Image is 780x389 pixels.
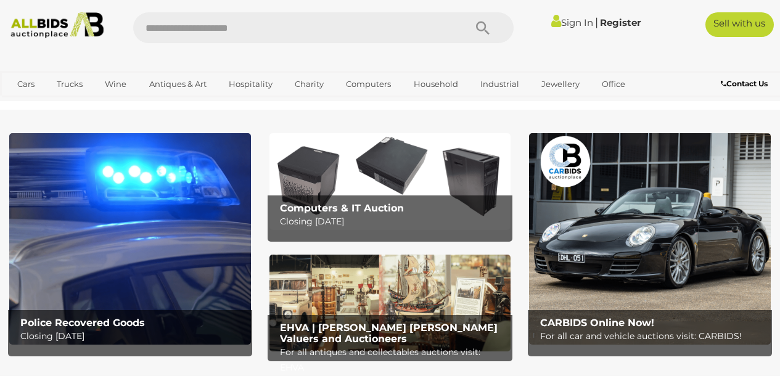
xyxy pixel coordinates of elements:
[49,74,91,94] a: Trucks
[9,133,251,345] img: Police Recovered Goods
[600,17,641,28] a: Register
[721,77,771,91] a: Contact Us
[529,133,771,345] a: CARBIDS Online Now! CARBIDS Online Now! For all car and vehicle auctions visit: CARBIDS!
[280,345,506,375] p: For all antiques and collectables auctions visit: EHVA
[551,17,593,28] a: Sign In
[406,74,466,94] a: Household
[221,74,281,94] a: Hospitality
[595,15,598,29] span: |
[280,322,498,345] b: EHVA | [PERSON_NAME] [PERSON_NAME] Valuers and Auctioneers
[280,202,404,214] b: Computers & IT Auction
[338,74,399,94] a: Computers
[141,74,215,94] a: Antiques & Art
[540,329,766,344] p: For all car and vehicle auctions visit: CARBIDS!
[269,255,511,351] img: EHVA | Evans Hastings Valuers and Auctioneers
[269,133,511,230] img: Computers & IT Auction
[9,94,51,115] a: Sports
[97,74,134,94] a: Wine
[472,74,527,94] a: Industrial
[280,214,506,229] p: Closing [DATE]
[721,79,768,88] b: Contact Us
[57,94,160,115] a: [GEOGRAPHIC_DATA]
[6,12,109,38] img: Allbids.com.au
[452,12,514,43] button: Search
[533,74,588,94] a: Jewellery
[20,317,145,329] b: Police Recovered Goods
[269,255,511,351] a: EHVA | Evans Hastings Valuers and Auctioneers EHVA | [PERSON_NAME] [PERSON_NAME] Valuers and Auct...
[9,74,43,94] a: Cars
[705,12,774,37] a: Sell with us
[269,133,511,230] a: Computers & IT Auction Computers & IT Auction Closing [DATE]
[287,74,332,94] a: Charity
[529,133,771,345] img: CARBIDS Online Now!
[20,329,246,344] p: Closing [DATE]
[540,317,654,329] b: CARBIDS Online Now!
[9,133,251,345] a: Police Recovered Goods Police Recovered Goods Closing [DATE]
[594,74,633,94] a: Office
